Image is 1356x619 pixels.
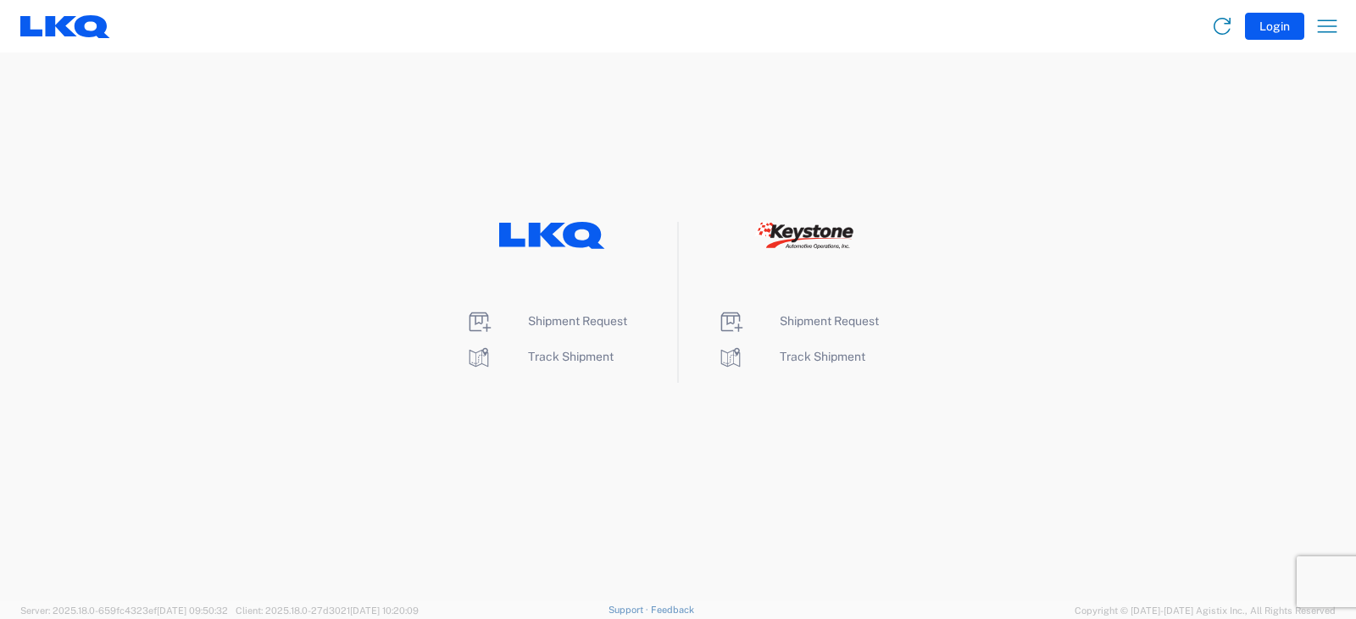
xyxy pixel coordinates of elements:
[780,314,879,328] span: Shipment Request
[1075,603,1336,618] span: Copyright © [DATE]-[DATE] Agistix Inc., All Rights Reserved
[236,605,419,616] span: Client: 2025.18.0-27d3021
[717,350,865,363] a: Track Shipment
[465,350,614,363] a: Track Shipment
[1245,13,1304,40] button: Login
[717,314,879,328] a: Shipment Request
[780,350,865,363] span: Track Shipment
[651,605,694,615] a: Feedback
[350,605,419,616] span: [DATE] 10:20:09
[465,314,627,328] a: Shipment Request
[157,605,228,616] span: [DATE] 09:50:32
[528,350,614,363] span: Track Shipment
[609,605,651,615] a: Support
[20,605,228,616] span: Server: 2025.18.0-659fc4323ef
[528,314,627,328] span: Shipment Request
